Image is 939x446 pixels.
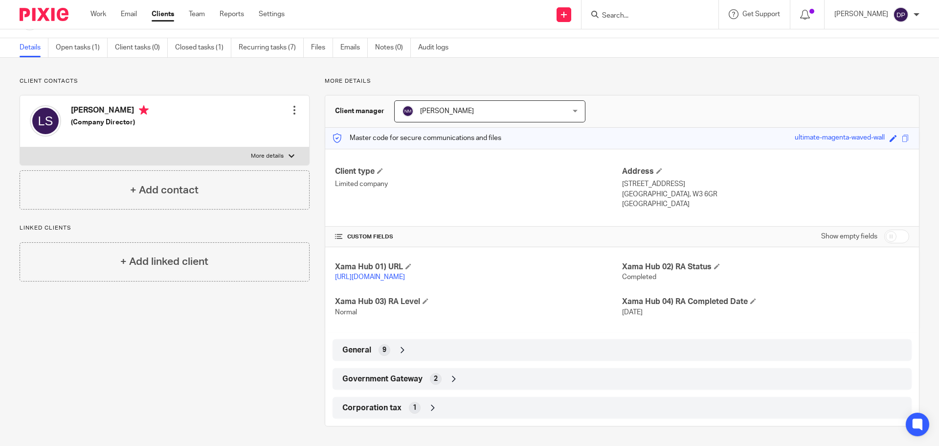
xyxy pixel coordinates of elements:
p: Master code for secure communications and files [333,133,501,143]
a: Clients [152,9,174,19]
span: Normal [335,309,357,316]
a: Details [20,38,48,57]
a: Settings [259,9,285,19]
p: Linked clients [20,224,310,232]
h4: + Add contact [130,183,199,198]
a: Emails [340,38,368,57]
h4: Xama Hub 02) RA Status [622,262,909,272]
a: Work [90,9,106,19]
span: [PERSON_NAME] [420,108,474,115]
h4: + Add linked client [120,254,208,269]
span: Completed [622,274,656,281]
a: Audit logs [418,38,456,57]
span: 9 [382,345,386,355]
span: [DATE] [622,309,643,316]
p: More details [251,152,284,160]
img: svg%3E [402,105,414,117]
p: Limited company [335,179,622,189]
a: Team [189,9,205,19]
a: Recurring tasks (7) [239,38,304,57]
a: Notes (0) [375,38,411,57]
img: svg%3E [893,7,909,23]
i: Primary [139,105,149,115]
p: Client contacts [20,77,310,85]
img: svg%3E [30,105,61,137]
span: 2 [434,374,438,384]
p: [STREET_ADDRESS] [622,179,909,189]
input: Search [601,12,689,21]
span: Get Support [742,11,780,18]
span: Government Gateway [342,374,423,384]
a: Client tasks (0) [115,38,168,57]
a: [URL][DOMAIN_NAME] [335,274,405,281]
p: [GEOGRAPHIC_DATA], W3 6GR [622,189,909,199]
h4: Xama Hub 04) RA Completed Date [622,297,909,307]
a: Open tasks (1) [56,38,108,57]
span: General [342,345,371,355]
p: [GEOGRAPHIC_DATA] [622,199,909,209]
a: Closed tasks (1) [175,38,231,57]
h4: Address [622,166,909,177]
div: ultimate-magenta-waved-wall [795,133,885,144]
span: Corporation tax [342,403,402,413]
label: Show empty fields [821,232,877,241]
p: [PERSON_NAME] [834,9,888,19]
h4: [PERSON_NAME] [71,105,149,117]
h4: CUSTOM FIELDS [335,233,622,241]
a: Files [311,38,333,57]
a: Reports [220,9,244,19]
p: More details [325,77,919,85]
h4: Xama Hub 03) RA Level [335,297,622,307]
h4: Xama Hub 01) URL [335,262,622,272]
h3: Client manager [335,106,384,116]
h5: (Company Director) [71,117,149,127]
h4: Client type [335,166,622,177]
a: Email [121,9,137,19]
span: 1 [413,403,417,413]
img: Pixie [20,8,68,21]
